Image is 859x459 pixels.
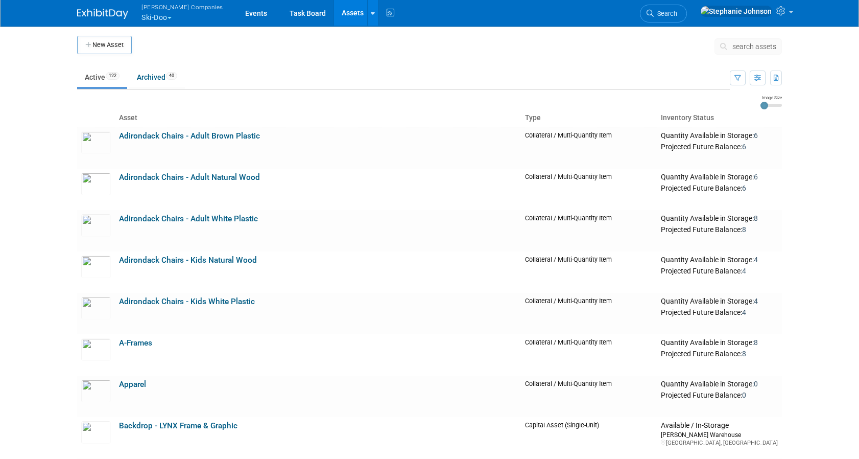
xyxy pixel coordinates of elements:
[661,173,778,182] div: Quantity Available in Storage:
[661,223,778,235] div: Projected Future Balance:
[661,348,778,359] div: Projected Future Balance:
[521,210,657,251] td: Collateral / Multi-Quantity Item
[661,430,778,439] div: [PERSON_NAME] Warehouse
[521,376,657,417] td: Collateral / Multi-Quantity Item
[521,417,657,458] td: Capital Asset (Single-Unit)
[521,169,657,210] td: Collateral / Multi-Quantity Item
[115,109,521,127] th: Asset
[742,225,746,234] span: 8
[661,338,778,348] div: Quantity Available in Storage:
[521,109,657,127] th: Type
[661,421,778,430] div: Available / In-Storage
[661,131,778,141] div: Quantity Available in Storage:
[661,141,778,152] div: Projected Future Balance:
[77,67,127,87] a: Active122
[106,72,120,80] span: 122
[754,131,758,140] span: 6
[754,380,758,388] span: 0
[119,297,255,306] a: Adirondack Chairs - Kids White Plastic
[742,267,746,275] span: 4
[166,72,177,80] span: 40
[119,338,152,348] a: A-Frames
[754,338,758,347] span: 8
[661,389,778,400] div: Projected Future Balance:
[661,297,778,306] div: Quantity Available in Storage:
[661,214,778,223] div: Quantity Available in Storage:
[760,95,782,101] div: Image Size
[661,380,778,389] div: Quantity Available in Storage:
[754,214,758,222] span: 8
[661,182,778,193] div: Projected Future Balance:
[742,350,746,358] span: 8
[119,214,258,223] a: Adirondack Chairs - Adult White Plastic
[754,297,758,305] span: 4
[754,256,758,264] span: 4
[742,308,746,316] span: 4
[732,42,776,51] span: search assets
[654,10,677,17] span: Search
[521,293,657,334] td: Collateral / Multi-Quantity Item
[119,131,260,141] a: Adirondack Chairs - Adult Brown Plastic
[661,265,778,276] div: Projected Future Balance:
[754,173,758,181] span: 6
[119,380,146,389] a: Apparel
[661,306,778,317] div: Projected Future Balance:
[119,173,260,182] a: Adirondack Chairs - Adult Natural Wood
[661,439,778,447] div: [GEOGRAPHIC_DATA], [GEOGRAPHIC_DATA]
[129,67,185,87] a: Archived40
[141,2,223,12] span: [PERSON_NAME] Companies
[119,256,257,265] a: Adirondack Chairs - Kids Natural Wood
[742,391,746,399] span: 0
[119,421,237,430] a: Backdrop - LYNX Frame & Graphic
[77,9,128,19] img: ExhibitDay
[742,184,746,192] span: 6
[700,6,772,17] img: Stephanie Johnson
[661,256,778,265] div: Quantity Available in Storage:
[640,5,687,22] a: Search
[77,36,132,54] button: New Asset
[521,334,657,376] td: Collateral / Multi-Quantity Item
[521,251,657,293] td: Collateral / Multi-Quantity Item
[742,143,746,151] span: 6
[714,38,782,55] button: search assets
[521,127,657,169] td: Collateral / Multi-Quantity Item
